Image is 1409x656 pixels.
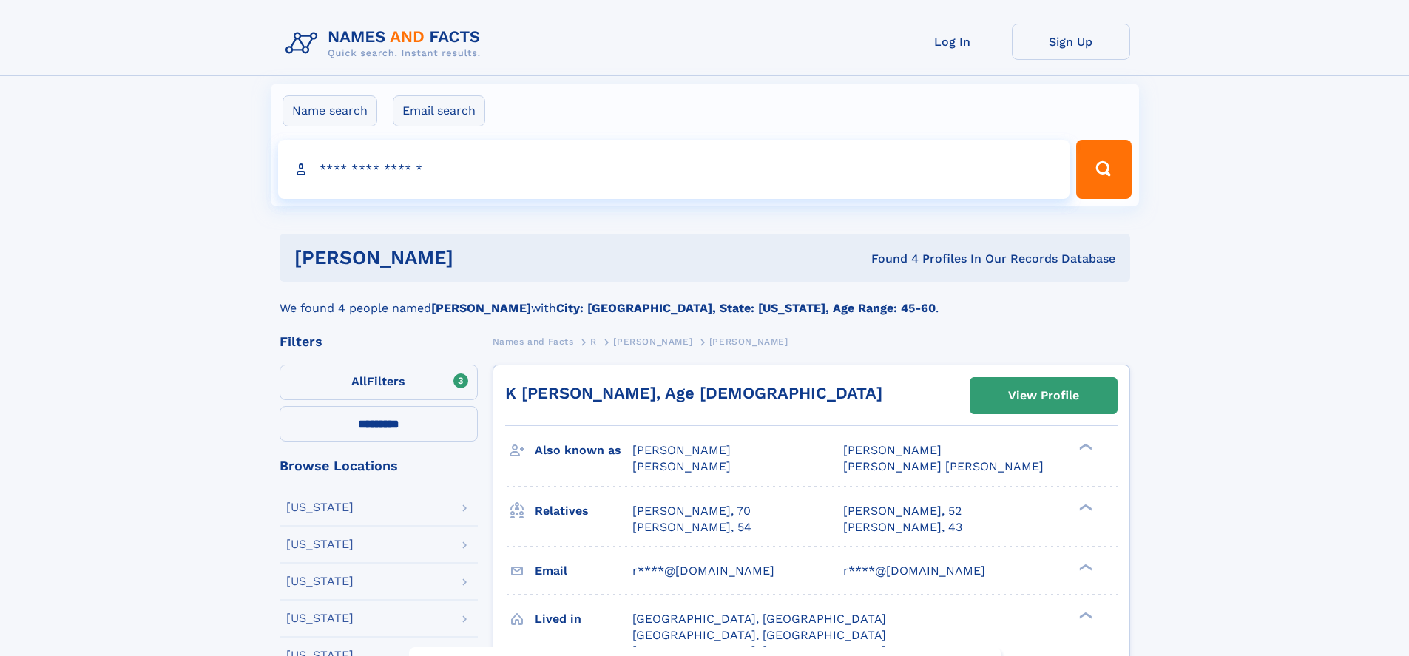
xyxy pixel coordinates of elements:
[535,438,632,463] h3: Also known as
[632,519,751,535] a: [PERSON_NAME], 54
[613,337,692,347] span: [PERSON_NAME]
[843,519,962,535] a: [PERSON_NAME], 43
[632,628,886,642] span: [GEOGRAPHIC_DATA], [GEOGRAPHIC_DATA]
[286,501,354,513] div: [US_STATE]
[843,459,1044,473] span: [PERSON_NAME] [PERSON_NAME]
[283,95,377,126] label: Name search
[280,335,478,348] div: Filters
[662,251,1115,267] div: Found 4 Profiles In Our Records Database
[632,503,751,519] a: [PERSON_NAME], 70
[590,332,597,351] a: R
[632,612,886,626] span: [GEOGRAPHIC_DATA], [GEOGRAPHIC_DATA]
[1075,562,1093,572] div: ❯
[280,282,1130,317] div: We found 4 people named with .
[493,332,574,351] a: Names and Facts
[1075,442,1093,452] div: ❯
[280,459,478,473] div: Browse Locations
[1012,24,1130,60] a: Sign Up
[590,337,597,347] span: R
[280,24,493,64] img: Logo Names and Facts
[535,498,632,524] h3: Relatives
[535,558,632,584] h3: Email
[280,365,478,400] label: Filters
[278,140,1070,199] input: search input
[1075,610,1093,620] div: ❯
[351,374,367,388] span: All
[393,95,485,126] label: Email search
[709,337,788,347] span: [PERSON_NAME]
[893,24,1012,60] a: Log In
[970,378,1117,413] a: View Profile
[843,503,962,519] a: [PERSON_NAME], 52
[294,248,663,267] h1: [PERSON_NAME]
[535,606,632,632] h3: Lived in
[1076,140,1131,199] button: Search Button
[286,612,354,624] div: [US_STATE]
[632,459,731,473] span: [PERSON_NAME]
[431,301,531,315] b: [PERSON_NAME]
[505,384,882,402] a: K [PERSON_NAME], Age [DEMOGRAPHIC_DATA]
[556,301,936,315] b: City: [GEOGRAPHIC_DATA], State: [US_STATE], Age Range: 45-60
[1008,379,1079,413] div: View Profile
[1075,502,1093,512] div: ❯
[613,332,692,351] a: [PERSON_NAME]
[286,538,354,550] div: [US_STATE]
[286,575,354,587] div: [US_STATE]
[632,443,731,457] span: [PERSON_NAME]
[843,443,942,457] span: [PERSON_NAME]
